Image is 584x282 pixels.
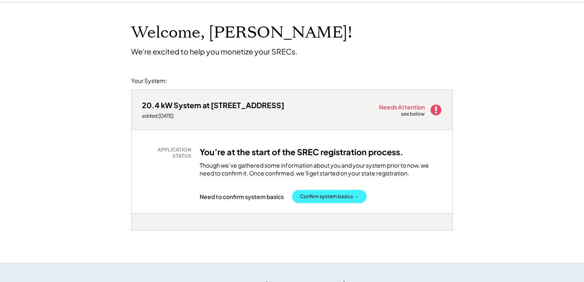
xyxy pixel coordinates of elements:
[142,100,284,110] div: 20.4 kW System at [STREET_ADDRESS]
[131,230,158,234] div: 0uj7kula - VA Distributed
[292,190,367,203] button: Confirm system basics →
[142,113,284,119] div: added [DATE]
[131,47,297,56] div: We're excited to help you monetize your SRECs.
[131,23,352,43] h1: Welcome, [PERSON_NAME]!
[131,77,167,85] div: Your System:
[200,193,284,200] div: Need to confirm system basics
[200,161,442,178] div: Though we’ve gathered some information about you and your system prior to now, we need to confirm...
[146,147,191,159] div: APPLICATION STATUS
[200,147,403,157] h3: You’re at the start of the SREC registration process.
[379,104,426,110] div: Needs Attention
[401,111,426,118] div: see below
